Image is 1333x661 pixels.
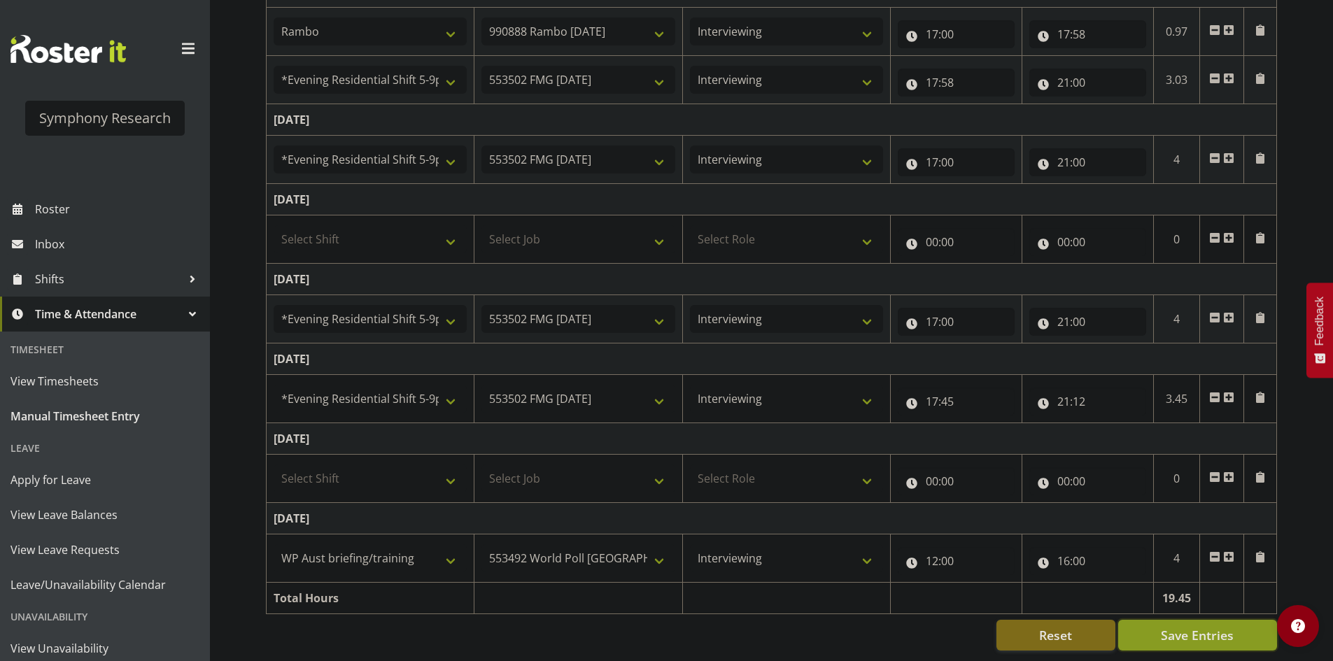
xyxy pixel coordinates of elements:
td: 4 [1153,136,1200,184]
td: [DATE] [267,264,1277,295]
input: Click to select... [1029,308,1146,336]
td: 0 [1153,215,1200,264]
div: Leave [3,434,206,462]
img: help-xxl-2.png [1291,619,1305,633]
td: 4 [1153,534,1200,583]
td: [DATE] [267,184,1277,215]
span: Feedback [1313,297,1326,346]
span: Apply for Leave [10,469,199,490]
td: [DATE] [267,503,1277,534]
span: View Timesheets [10,371,199,392]
td: 19.45 [1153,583,1200,614]
input: Click to select... [1029,148,1146,176]
input: Click to select... [1029,228,1146,256]
span: Save Entries [1161,626,1234,644]
td: 4 [1153,295,1200,343]
input: Click to select... [898,547,1015,575]
a: Manual Timesheet Entry [3,399,206,434]
td: [DATE] [267,343,1277,375]
div: Unavailability [3,602,206,631]
td: 0.97 [1153,8,1200,56]
td: 3.45 [1153,375,1200,423]
a: View Leave Balances [3,497,206,532]
input: Click to select... [898,467,1015,495]
input: Click to select... [1029,69,1146,97]
div: Symphony Research [39,108,171,129]
input: Click to select... [898,388,1015,415]
input: Click to select... [1029,547,1146,575]
input: Click to select... [898,308,1015,336]
a: View Leave Requests [3,532,206,567]
button: Save Entries [1118,620,1277,651]
input: Click to select... [898,20,1015,48]
span: Leave/Unavailability Calendar [10,574,199,595]
div: Timesheet [3,335,206,364]
a: Leave/Unavailability Calendar [3,567,206,602]
span: Manual Timesheet Entry [10,406,199,427]
img: Rosterit website logo [10,35,126,63]
input: Click to select... [1029,20,1146,48]
input: Click to select... [898,69,1015,97]
td: 3.03 [1153,56,1200,104]
input: Click to select... [1029,467,1146,495]
td: [DATE] [267,423,1277,455]
input: Click to select... [1029,388,1146,415]
span: Inbox [35,234,203,255]
span: View Unavailability [10,638,199,659]
a: View Timesheets [3,364,206,399]
span: Reset [1039,626,1072,644]
span: Shifts [35,269,182,290]
td: [DATE] [267,104,1277,136]
button: Feedback - Show survey [1306,283,1333,378]
a: Apply for Leave [3,462,206,497]
button: Reset [996,620,1115,651]
input: Click to select... [898,148,1015,176]
td: 0 [1153,455,1200,503]
span: View Leave Requests [10,539,199,560]
span: Roster [35,199,203,220]
input: Click to select... [898,228,1015,256]
td: Total Hours [267,583,474,614]
span: View Leave Balances [10,504,199,525]
span: Time & Attendance [35,304,182,325]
